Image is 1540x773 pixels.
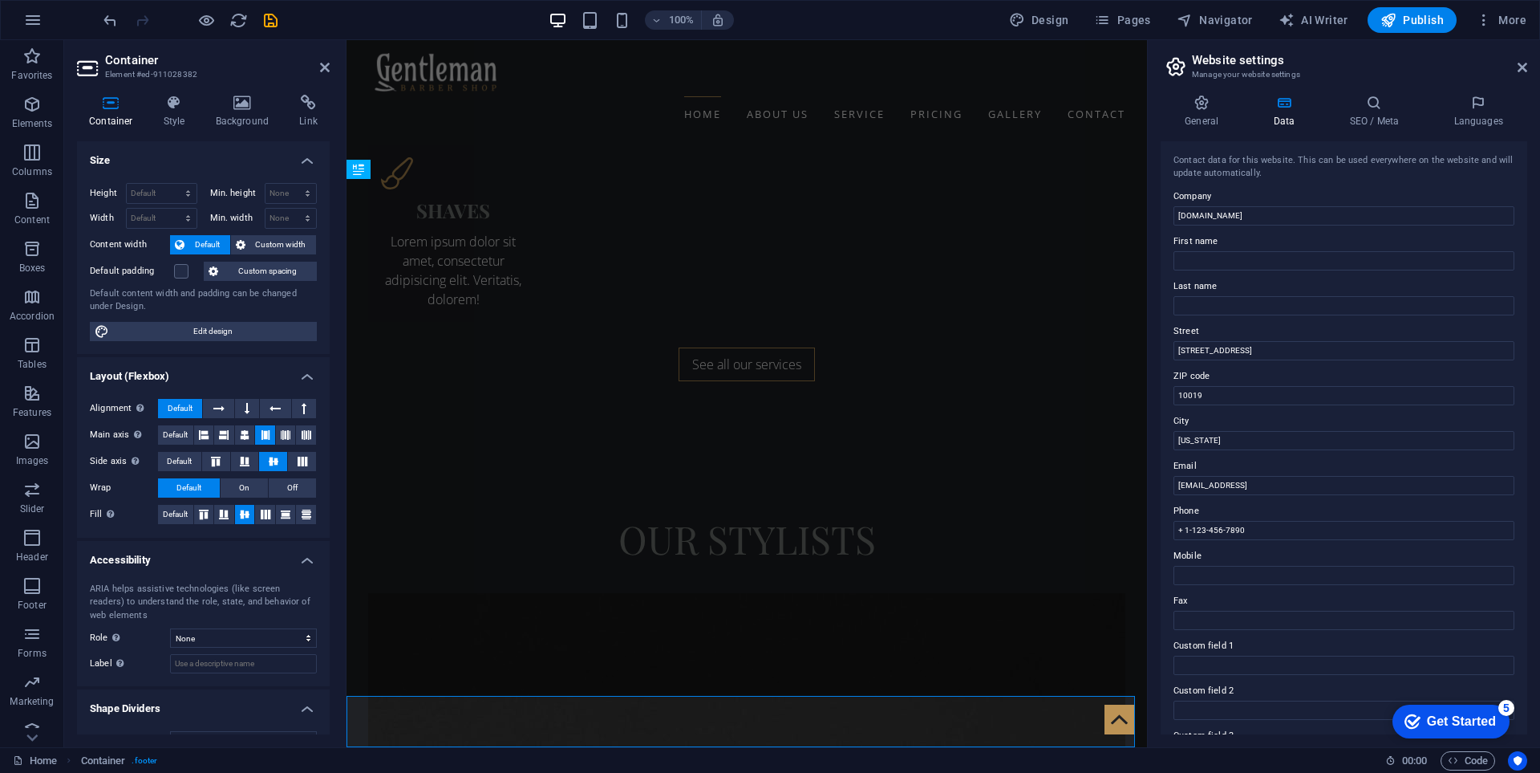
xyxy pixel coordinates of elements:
span: Custom spacing [223,262,312,281]
p: Forms [18,647,47,660]
button: On [221,478,268,498]
h4: Style [152,95,204,128]
span: : [1413,755,1416,767]
button: Off [269,478,316,498]
span: . footer [132,751,157,771]
span: Click to select. Double-click to edit [81,751,126,771]
h6: Session time [1385,751,1428,771]
span: Off [287,478,298,498]
button: Default [158,452,201,471]
span: AI Writer [1279,12,1348,28]
label: Fill [90,505,158,524]
span: Default [189,235,225,254]
label: Label [90,654,170,673]
i: On resize automatically adjust zoom level to fit chosen device. [711,13,725,27]
h4: Accessibility [77,541,330,570]
button: Click here to leave preview mode and continue editing [197,10,216,30]
button: reload [229,10,248,30]
p: Slider [20,502,45,515]
label: Alignment [90,399,158,418]
div: Contact data for this website. This can be used everywhere on the website and will update automat... [1173,154,1514,181]
button: Default [158,425,193,445]
button: Design [1003,7,1076,33]
span: Default [163,425,188,445]
span: Navigator [1177,12,1253,28]
h4: Background [204,95,288,128]
label: Min. width [210,214,265,222]
button: save [261,10,280,30]
button: Default [170,235,230,254]
span: Custom width [250,235,312,254]
label: Custom field 2 [1173,681,1514,701]
span: On [239,478,249,498]
button: Usercentrics [1508,751,1527,771]
button: Default [158,478,220,498]
label: City [1173,412,1514,431]
div: Get Started [47,18,116,32]
button: Code [1441,751,1495,771]
label: Min. height [210,189,265,197]
span: Default [163,505,188,524]
label: Main axis [90,425,158,445]
h4: Languages [1429,95,1527,128]
button: Default [158,505,193,524]
p: Tables [18,358,47,371]
button: 100% [645,10,702,30]
p: Marketing [10,695,54,708]
span: 00 00 [1402,751,1427,771]
input: Use a descriptive name [170,654,317,673]
label: Last name [1173,277,1514,296]
h4: Data [1249,95,1325,128]
a: Click to cancel selection. Double-click to open Pages [13,751,57,771]
label: Content width [90,235,170,254]
i: Save (Ctrl+S) [261,11,280,30]
button: More [1469,7,1533,33]
label: Custom field 1 [1173,637,1514,656]
p: Content [14,214,50,226]
span: Default [176,478,201,498]
span: Edit design [114,322,312,341]
span: Publish [1380,12,1444,28]
h3: Manage your website settings [1192,67,1495,82]
p: Accordion [10,310,55,323]
button: Edit design [90,322,317,341]
label: Custom field 3 [1173,726,1514,746]
h2: Website settings [1192,53,1527,67]
div: Get Started 5 items remaining, 0% complete [13,8,130,42]
h4: Layout (Flexbox) [77,357,330,386]
label: Default padding [90,262,174,281]
p: Elements [12,117,53,130]
nav: breadcrumb [81,751,158,771]
h6: 100% [669,10,695,30]
label: First name [1173,232,1514,251]
p: Columns [12,165,52,178]
label: Mobile [1173,547,1514,566]
button: Custom spacing [204,262,317,281]
button: AI Writer [1272,7,1355,33]
button: Navigator [1170,7,1259,33]
span: Pages [1094,12,1150,28]
h4: General [1161,95,1249,128]
h4: Size [77,141,330,170]
span: Role [90,629,124,648]
label: ZIP code [1173,367,1514,386]
p: Features [13,406,51,419]
label: Width [90,214,126,222]
label: Fax [1173,592,1514,611]
div: 5 [119,3,135,19]
label: Email [1173,457,1514,476]
button: Default [158,399,202,418]
h3: Element #ed-911028382 [105,67,298,82]
button: Publish [1368,7,1457,33]
h4: Container [77,95,152,128]
button: Pages [1088,7,1157,33]
p: Boxes [19,262,46,275]
h4: SEO / Meta [1325,95,1429,128]
i: Reload page [229,11,248,30]
p: Footer [18,599,47,612]
div: ARIA helps assistive technologies (like screen readers) to understand the role, state, and behavi... [90,583,317,623]
label: Height [90,189,126,197]
span: Default [168,399,192,418]
p: Images [16,454,49,467]
span: Code [1448,751,1488,771]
